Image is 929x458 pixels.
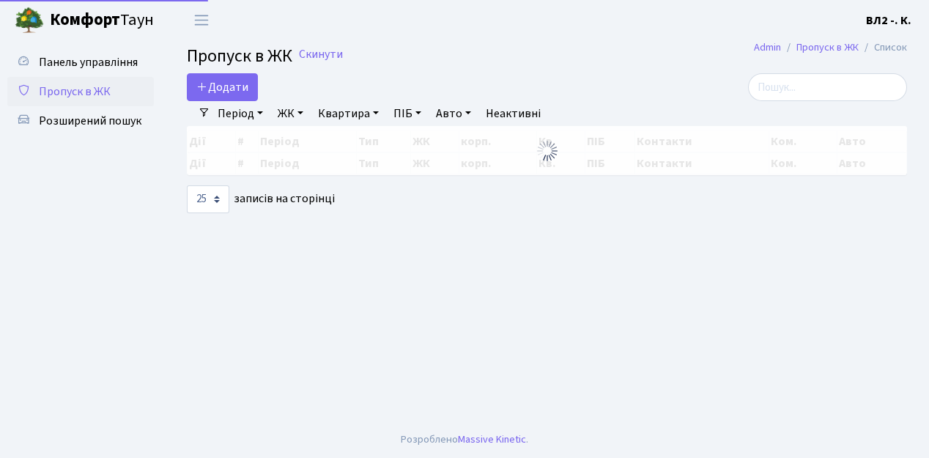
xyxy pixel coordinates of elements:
img: logo.png [15,6,44,35]
label: записів на сторінці [187,185,335,213]
a: Пропуск в ЖК [796,40,859,55]
input: Пошук... [748,73,907,101]
a: Додати [187,73,258,101]
img: Обробка... [536,139,559,163]
span: Розширений пошук [39,113,141,129]
span: Пропуск в ЖК [39,84,111,100]
a: Massive Kinetic [458,432,526,447]
a: Скинути [299,48,343,62]
nav: breadcrumb [732,32,929,63]
li: Список [859,40,907,56]
span: Таун [50,8,154,33]
a: ЖК [272,101,309,126]
a: Квартира [312,101,385,126]
a: Неактивні [480,101,547,126]
span: Додати [196,79,248,95]
a: ВЛ2 -. К. [866,12,911,29]
b: Комфорт [50,8,120,32]
a: Admin [754,40,781,55]
a: Авто [430,101,477,126]
div: Розроблено . [401,432,528,448]
a: Розширений пошук [7,106,154,136]
a: ПІБ [388,101,427,126]
a: Панель управління [7,48,154,77]
select: записів на сторінці [187,185,229,213]
a: Період [212,101,269,126]
span: Панель управління [39,54,138,70]
a: Пропуск в ЖК [7,77,154,106]
button: Переключити навігацію [183,8,220,32]
span: Пропуск в ЖК [187,43,292,69]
